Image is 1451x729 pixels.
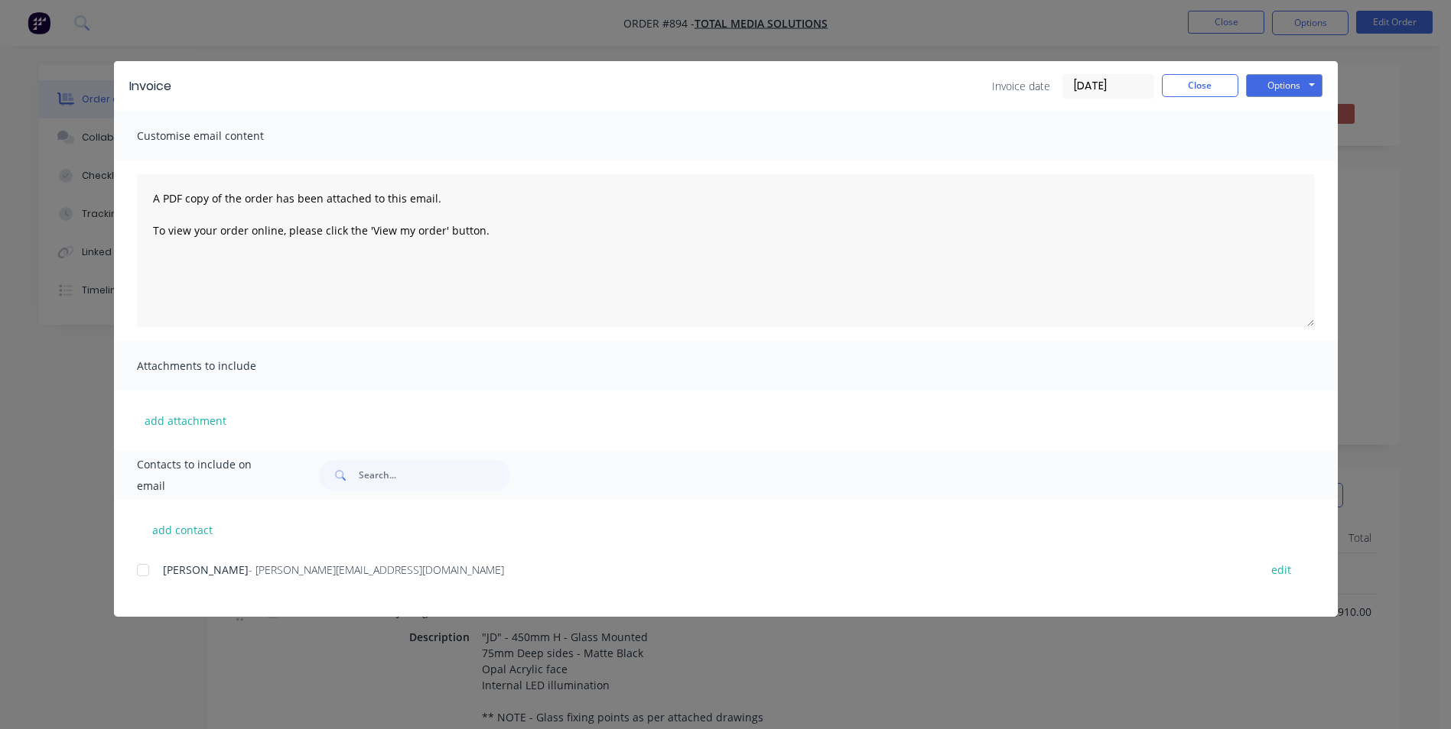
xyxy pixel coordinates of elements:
[163,562,249,577] span: [PERSON_NAME]
[137,174,1315,327] textarea: A PDF copy of the order has been attached to this email. To view your order online, please click ...
[1262,559,1300,580] button: edit
[992,78,1050,94] span: Invoice date
[137,409,234,432] button: add attachment
[137,125,305,147] span: Customise email content
[249,562,504,577] span: - [PERSON_NAME][EMAIL_ADDRESS][DOMAIN_NAME]
[129,77,171,96] div: Invoice
[1162,74,1238,97] button: Close
[137,518,229,541] button: add contact
[359,460,510,491] input: Search...
[1246,74,1322,97] button: Options
[137,355,305,377] span: Attachments to include
[137,454,281,497] span: Contacts to include on email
